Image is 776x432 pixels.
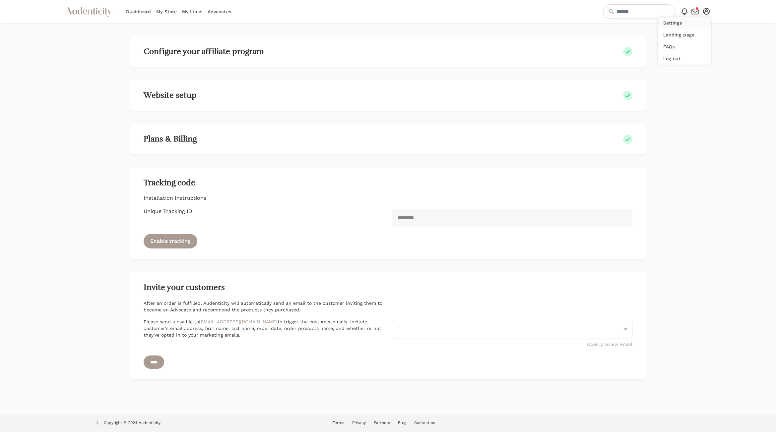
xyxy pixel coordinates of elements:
[144,91,197,100] h2: Website setup
[104,420,161,427] p: Copyright © 2024 Audenticity
[144,300,384,313] p: After an order is fulfilled, Audenticity will automatically send an email to the customer invitin...
[144,283,633,292] h2: Invite your customers
[398,420,406,425] a: Blog
[658,17,711,29] a: Settings
[333,420,344,425] a: Terms
[144,318,384,338] p: Please send a csv file to to trigger the customer emails. Include customer's email address, first...
[658,53,711,65] button: Log out
[144,207,384,215] p: Unique Tracking ID
[144,194,206,202] p: Installation Instructions
[144,135,197,144] h2: Plans & Billing
[658,29,711,41] a: Landing page
[144,234,197,248] a: Enable tracking
[199,319,278,324] a: [EMAIL_ADDRESS][DOMAIN_NAME]
[144,178,633,188] h2: Tracking code
[587,342,632,347] a: Open preview email
[414,420,435,425] a: Contact us
[374,420,390,425] a: Partners
[658,41,711,53] a: FAQs
[144,47,264,56] h2: Configure your affiliate program
[352,420,366,425] a: Privacy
